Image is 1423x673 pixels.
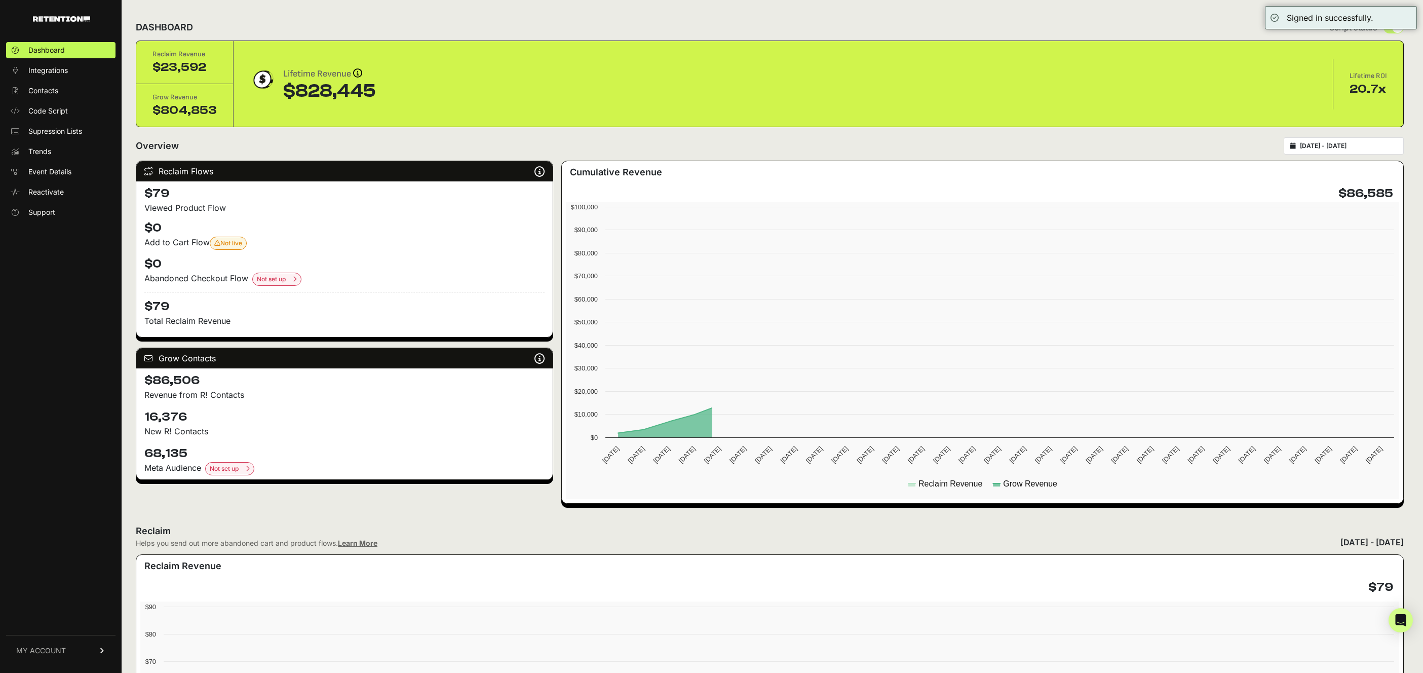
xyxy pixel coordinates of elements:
text: [DATE] [1033,445,1053,465]
span: Reactivate [28,187,64,197]
h3: Cumulative Revenue [570,165,662,179]
text: Grow Revenue [1003,479,1057,488]
h4: 16,376 [144,409,545,425]
text: $100,000 [570,203,597,211]
text: Reclaim Revenue [918,479,982,488]
text: $70,000 [574,272,597,280]
text: $80,000 [574,249,597,257]
text: $90 [145,603,156,611]
text: $20,000 [574,388,597,395]
text: [DATE] [1211,445,1231,465]
text: [DATE] [677,445,697,465]
text: [DATE] [982,445,1002,465]
p: New R! Contacts [144,425,545,437]
img: Retention.com [33,16,90,22]
a: Reactivate [6,184,116,200]
h2: Overview [136,139,179,153]
a: Support [6,204,116,220]
text: [DATE] [830,445,850,465]
text: [DATE] [779,445,798,465]
text: [DATE] [1313,445,1333,465]
h4: $86,585 [1338,185,1393,202]
span: Event Details [28,167,71,177]
h4: $0 [144,220,545,236]
span: Code Script [28,106,68,116]
text: [DATE] [626,445,646,465]
text: [DATE] [1262,445,1282,465]
text: [DATE] [1161,445,1180,465]
text: [DATE] [804,445,824,465]
div: Add to Cart Flow [144,236,545,250]
text: [DATE] [601,445,621,465]
div: $828,445 [283,81,376,101]
div: Open Intercom Messenger [1389,608,1413,632]
text: $90,000 [574,226,597,234]
span: Trends [28,146,51,157]
p: Total Reclaim Revenue [144,315,545,327]
div: Abandoned Checkout Flow [144,272,545,286]
span: Support [28,207,55,217]
text: [DATE] [880,445,900,465]
text: [DATE] [906,445,926,465]
a: Code Script [6,103,116,119]
span: Supression Lists [28,126,82,136]
text: [DATE] [1338,445,1358,465]
text: [DATE] [1135,445,1155,465]
text: [DATE] [1059,445,1079,465]
h4: $79 [144,185,545,202]
text: [DATE] [703,445,722,465]
text: $60,000 [574,295,597,303]
span: MY ACCOUNT [16,646,66,656]
div: Grow Revenue [152,92,217,102]
text: [DATE] [932,445,951,465]
text: $70 [145,658,156,665]
img: dollar-coin-05c43ed7efb7bc0c12610022525b4bbbb207c7efeef5aecc26f025e68dcafac9.png [250,67,275,92]
div: [DATE] - [DATE] [1340,536,1404,548]
a: Trends [6,143,116,160]
text: $10,000 [574,410,597,418]
span: Contacts [28,86,58,96]
text: [DATE] [1288,445,1307,465]
div: $23,592 [152,59,217,76]
h4: $0 [144,256,545,272]
text: $0 [590,434,597,441]
div: Meta Audience [144,462,545,475]
h2: DASHBOARD [136,20,193,34]
text: [DATE] [1109,445,1129,465]
text: [DATE] [1237,445,1256,465]
div: Lifetime ROI [1350,71,1387,81]
p: Revenue from R! Contacts [144,389,545,401]
text: [DATE] [728,445,748,465]
h3: Reclaim Revenue [144,559,221,573]
a: Contacts [6,83,116,99]
h4: 68,135 [144,445,545,462]
a: Integrations [6,62,116,79]
span: Not live [214,239,242,247]
text: [DATE] [651,445,671,465]
h4: $86,506 [144,372,545,389]
text: $80 [145,630,156,638]
text: [DATE] [957,445,977,465]
div: $804,853 [152,102,217,119]
text: [DATE] [1364,445,1383,465]
div: Signed in successfully. [1287,12,1373,24]
h2: Reclaim [136,524,377,538]
text: $40,000 [574,342,597,349]
text: [DATE] [855,445,875,465]
span: Integrations [28,65,68,76]
a: MY ACCOUNT [6,635,116,666]
h4: $79 [1368,579,1393,595]
a: Learn More [338,539,377,547]
a: Event Details [6,164,116,180]
text: [DATE] [1008,445,1027,465]
text: $30,000 [574,364,597,372]
span: Dashboard [28,45,65,55]
text: [DATE] [1186,445,1206,465]
text: $50,000 [574,318,597,326]
div: Helps you send out more abandoned cart and product flows. [136,538,377,548]
text: [DATE] [753,445,773,465]
div: Reclaim Revenue [152,49,217,59]
h4: $79 [144,292,545,315]
div: Grow Contacts [136,348,553,368]
div: 20.7x [1350,81,1387,97]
